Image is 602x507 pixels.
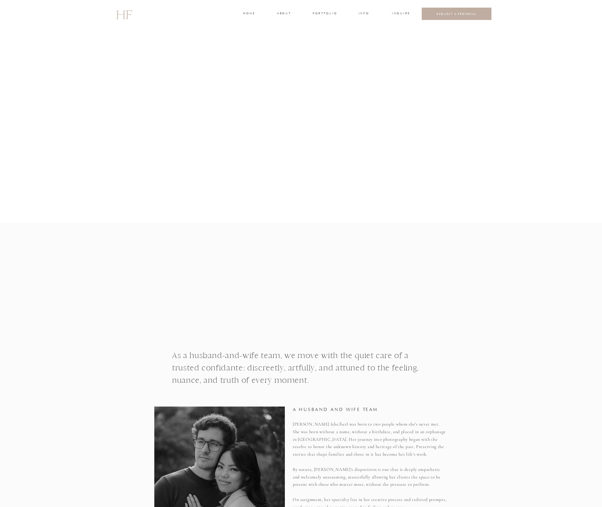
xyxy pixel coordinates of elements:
[172,349,430,397] h1: As a husband-and-wife team, we move with the quiet care of a trusted confidante: discreetly, artf...
[116,5,132,23] a: HF
[243,11,255,17] a: home
[358,11,370,17] a: INFO
[277,11,290,17] a: about
[293,407,432,418] h1: A HUSBAND AND WIFE TEAM
[427,12,487,16] a: REQUEST A PROPOSAL
[313,11,336,17] a: portfolio
[392,11,409,17] a: INQUIRE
